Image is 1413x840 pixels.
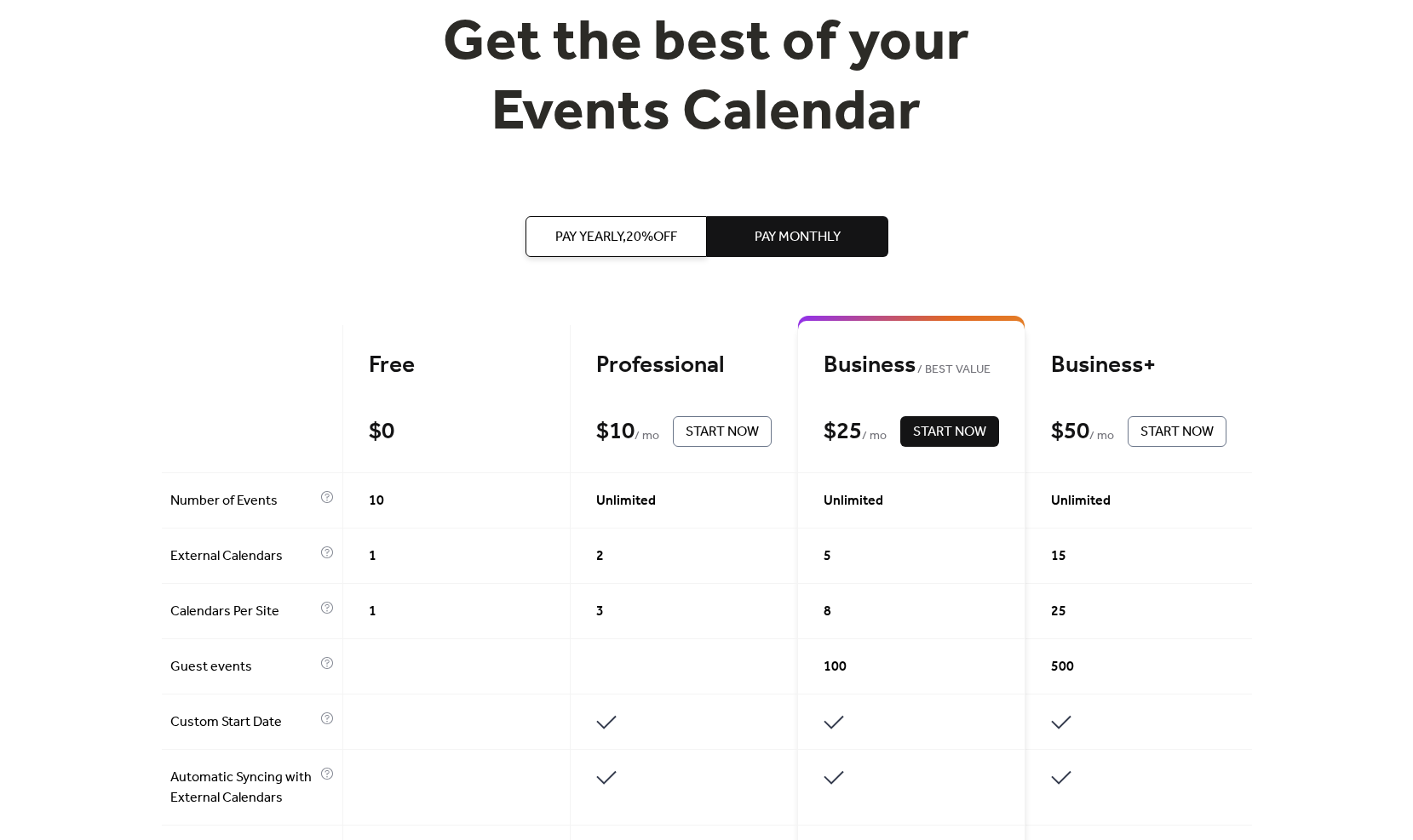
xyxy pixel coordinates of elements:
span: Unlimited [1051,491,1111,511]
div: Free [369,351,544,380]
span: Custom Start Date [170,712,316,733]
span: Number of Events [170,491,316,511]
div: Business [824,351,999,380]
div: $ 10 [596,417,635,447]
span: Unlimited [824,491,883,511]
span: / mo [635,426,659,447]
span: 5 [824,546,831,567]
div: $ 25 [824,417,862,447]
button: Pay Yearly,20%off [526,216,707,257]
span: 2 [596,546,604,567]
div: Professional [596,351,772,380]
span: 8 [824,602,831,622]
span: BEST VALUE [916,360,991,380]
span: Pay Monthly [755,227,841,248]
span: 10 [369,491,384,511]
button: Pay Monthly [707,216,888,257]
button: Start Now [1128,416,1226,447]
span: / mo [862,426,887,447]
span: Start Now [686,422,759,443]
span: Guest events [170,657,316,677]
div: $ 50 [1051,417,1089,447]
button: Start Now [673,416,772,447]
span: 25 [1051,602,1066,622]
span: Start Now [913,422,986,443]
span: 100 [824,657,847,677]
span: 15 [1051,546,1066,567]
span: 1 [369,602,376,622]
span: External Calendars [170,546,316,567]
span: Pay Yearly, 20% off [555,227,677,248]
span: Start Now [1140,422,1214,443]
button: Start Now [900,416,999,447]
h1: Get the best of your Events Calendar [380,9,1034,148]
span: 1 [369,546,376,567]
div: Business+ [1051,351,1226,380]
span: / mo [1089,426,1114,447]
div: $ 0 [369,417,394,447]
span: Unlimited [596,491,656,511]
span: Automatic Syncing with External Calendars [170,768,316,809]
span: Calendars Per Site [170,602,316,622]
span: 3 [596,602,604,622]
span: 500 [1051,657,1074,677]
